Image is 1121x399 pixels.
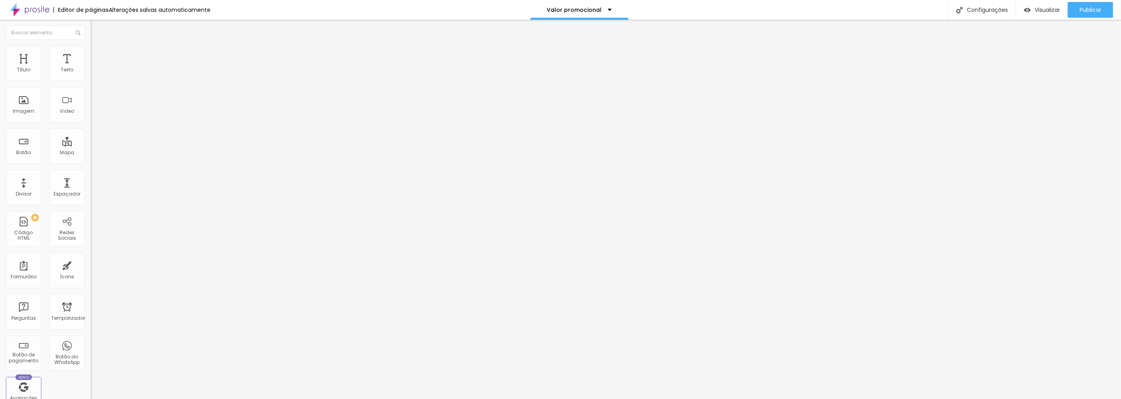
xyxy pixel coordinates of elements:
[91,20,1121,399] iframe: Editor
[13,108,34,114] font: Imagem
[956,7,963,13] img: Ícone
[54,190,80,197] font: Espaçador
[1035,6,1060,14] font: Visualizar
[60,273,74,280] font: Ícone
[54,353,80,365] font: Botão do WhatsApp
[58,6,109,14] font: Editor de páginas
[11,273,37,280] font: Formulário
[6,26,85,40] input: Buscar elemento
[16,190,32,197] font: Divisor
[60,149,74,156] font: Mapa
[1080,6,1101,14] font: Publicar
[51,315,85,321] font: Temporizador
[11,315,36,321] font: Perguntas
[1024,7,1031,13] img: view-1.svg
[60,108,74,114] font: Vídeo
[1016,2,1068,18] button: Visualizar
[15,229,33,241] font: Código HTML
[547,6,602,14] font: Valor promocional
[109,6,210,14] font: Alterações salvas automaticamente
[967,6,1008,14] font: Configurações
[17,66,30,73] font: Título
[76,30,80,35] img: Ícone
[1068,2,1113,18] button: Publicar
[61,66,73,73] font: Texto
[58,229,76,241] font: Redes Sociais
[17,149,31,156] font: Botão
[9,351,39,364] font: Botão de pagamento
[19,375,29,380] font: Novo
